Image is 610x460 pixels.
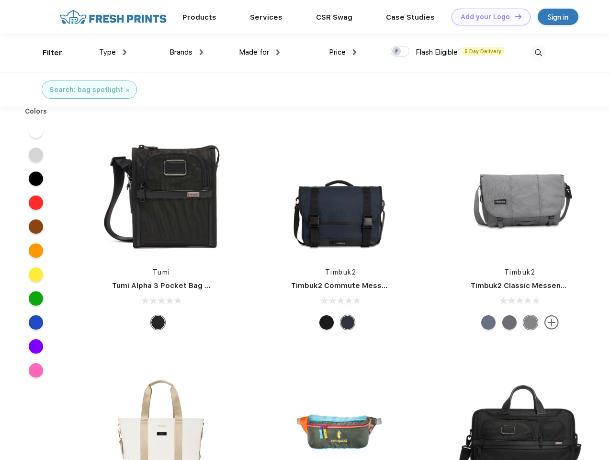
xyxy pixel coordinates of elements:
[544,315,559,330] img: more.svg
[276,49,280,55] img: dropdown.png
[416,48,458,57] span: Flash Eligible
[523,315,538,330] div: Eco Gunmetal
[538,9,578,25] a: Sign in
[57,9,169,25] img: fo%20logo%202.webp
[239,48,269,57] span: Made for
[502,315,517,330] div: Eco Army Pop
[277,130,404,258] img: func=resize&h=266
[456,130,584,258] img: func=resize&h=266
[123,49,126,55] img: dropdown.png
[112,281,224,290] a: Tumi Alpha 3 Pocket Bag Small
[43,47,62,58] div: Filter
[291,281,419,290] a: Timbuk2 Commute Messenger Bag
[151,315,165,330] div: Black
[182,13,216,22] a: Products
[461,13,510,21] div: Add your Logo
[319,315,334,330] div: Eco Black
[18,106,55,116] div: Colors
[481,315,496,330] div: Eco Lightbeam
[325,268,357,276] a: Timbuk2
[353,49,356,55] img: dropdown.png
[340,315,355,330] div: Eco Nautical
[200,49,203,55] img: dropdown.png
[99,48,116,57] span: Type
[126,89,129,92] img: filter_cancel.svg
[548,11,568,23] div: Sign in
[471,281,589,290] a: Timbuk2 Classic Messenger Bag
[153,268,170,276] a: Tumi
[169,48,192,57] span: Brands
[329,48,346,57] span: Price
[504,268,536,276] a: Timbuk2
[98,130,225,258] img: func=resize&h=266
[462,47,504,56] span: 5 Day Delivery
[531,45,546,61] img: desktop_search.svg
[49,85,123,95] div: Search: bag spotlight
[515,14,521,19] img: DT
